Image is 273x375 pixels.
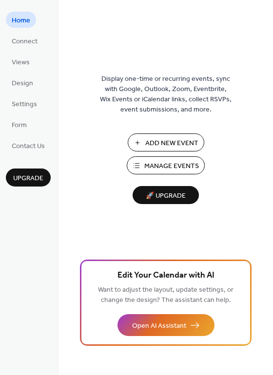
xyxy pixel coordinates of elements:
[12,141,45,151] span: Contact Us
[6,137,51,153] a: Contact Us
[133,186,199,204] button: 🚀 Upgrade
[6,54,36,70] a: Views
[98,283,234,307] span: Want to adjust the layout, update settings, or change the design? The assistant can help.
[117,314,214,336] button: Open AI Assistant
[12,16,30,26] span: Home
[12,57,30,68] span: Views
[13,173,43,184] span: Upgrade
[12,120,27,131] span: Form
[132,321,186,331] span: Open AI Assistant
[12,37,38,47] span: Connect
[6,75,39,91] a: Design
[6,169,51,187] button: Upgrade
[12,78,33,89] span: Design
[6,116,33,132] a: Form
[127,156,205,174] button: Manage Events
[6,12,36,28] a: Home
[12,99,37,110] span: Settings
[145,138,198,149] span: Add New Event
[6,33,43,49] a: Connect
[100,74,232,115] span: Display one-time or recurring events, sync with Google, Outlook, Zoom, Eventbrite, Wix Events or ...
[117,269,214,282] span: Edit Your Calendar with AI
[128,133,204,151] button: Add New Event
[138,189,193,203] span: 🚀 Upgrade
[144,161,199,171] span: Manage Events
[6,95,43,112] a: Settings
